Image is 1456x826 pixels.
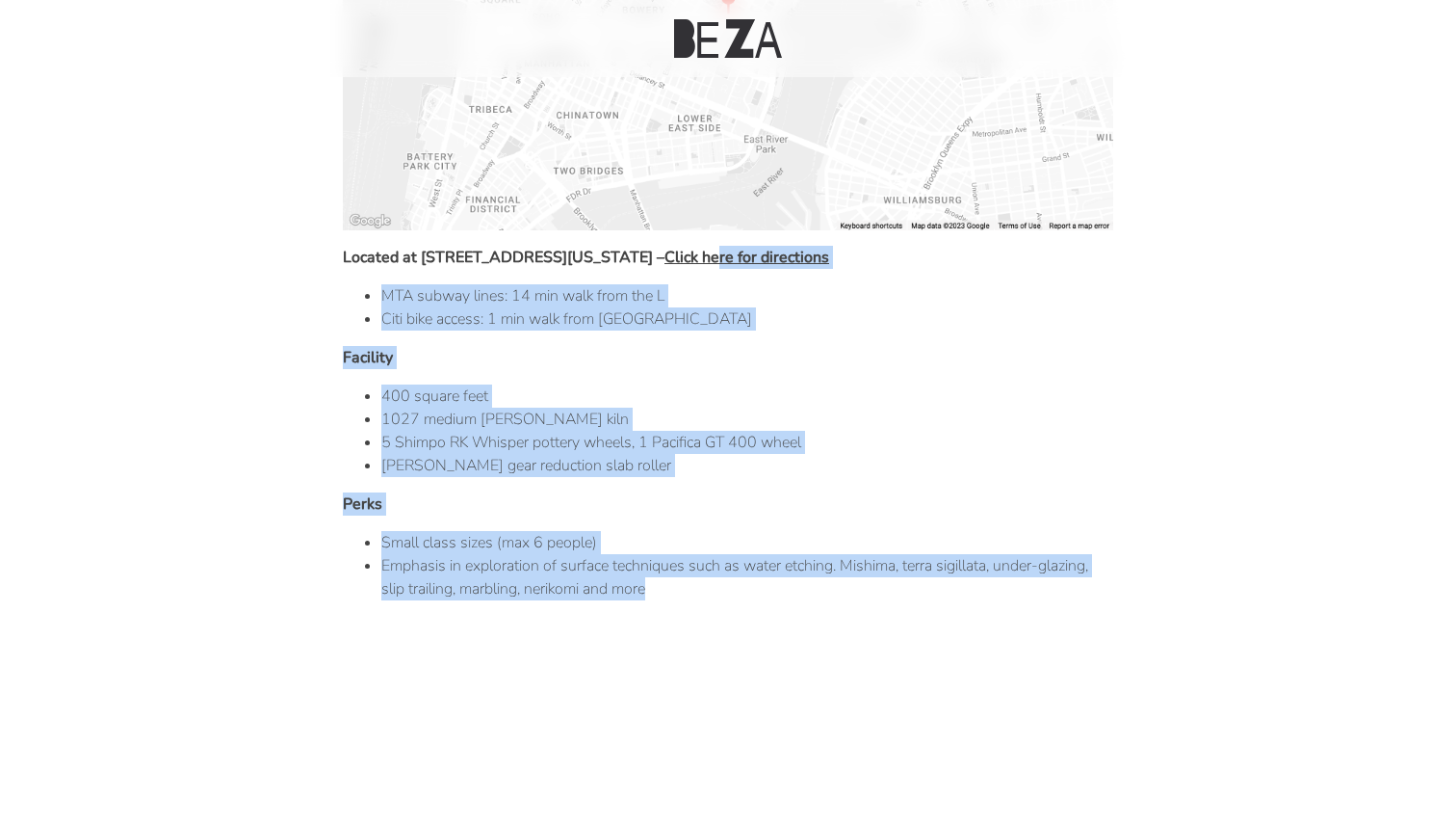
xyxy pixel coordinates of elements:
[381,307,1113,331] li: Citi bike access: 1 min walk from [GEOGRAPHIC_DATA]
[343,493,382,515] strong: Perks
[343,347,393,368] strong: Facility
[381,454,1113,477] li: [PERSON_NAME] gear reduction slab roller
[674,19,782,58] img: Beza Studio Logo
[664,247,829,268] a: Click here for directions
[381,284,1113,307] li: MTA subway lines: 14 min walk from the L
[381,385,1113,408] li: 400 square feet
[381,554,1113,600] li: Emphasis in exploration of surface techniques such as water etching. Mishima, terra sigillata, un...
[381,431,1113,454] li: 5 Shimpo RK Whisper pottery wheels, 1 Pacifica GT 400 wheel
[381,408,1113,431] li: 1027 medium [PERSON_NAME] kiln
[343,247,829,268] strong: Located at [STREET_ADDRESS][US_STATE] –
[381,531,1113,554] li: Small class sizes (max 6 people)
